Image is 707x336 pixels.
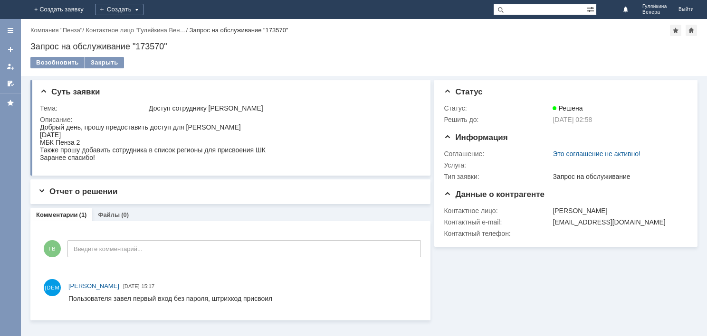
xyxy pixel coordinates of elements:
[3,59,18,74] a: Мои заявки
[30,42,697,51] div: Запрос на обслуживание "173570"
[3,42,18,57] a: Создать заявку
[40,116,419,123] div: Описание:
[3,76,18,91] a: Мои согласования
[444,230,551,237] div: Контактный телефон:
[68,281,119,291] a: [PERSON_NAME]
[553,150,640,158] a: Это соглашение не активно!
[444,207,551,215] div: Контактное лицо:
[40,87,100,96] span: Суть заявки
[670,25,681,36] div: Добавить в избранное
[444,87,482,96] span: Статус
[444,161,551,169] div: Услуга:
[444,133,507,142] span: Информация
[38,187,117,196] span: Отчет о решении
[149,104,417,112] div: Доступ сотруднику [PERSON_NAME]
[86,27,186,34] a: Контактное лицо "Гуляйкина Вен…
[553,116,592,123] span: [DATE] 02:58
[98,211,120,218] a: Файлы
[30,27,82,34] a: Компания "Пенза"
[121,211,129,218] div: (0)
[36,211,78,218] a: Комментарии
[686,25,697,36] div: Сделать домашней страницей
[95,4,143,15] div: Создать
[444,190,545,199] span: Данные о контрагенте
[553,104,583,112] span: Решена
[86,27,190,34] div: /
[123,283,140,289] span: [DATE]
[587,4,596,13] span: Расширенный поиск
[642,4,667,9] span: Гуляйкина
[30,27,86,34] div: /
[642,9,667,15] span: Венера
[444,104,551,112] div: Статус:
[444,116,551,123] div: Решить до:
[553,173,683,180] div: Запрос на обслуживание
[142,283,155,289] span: 15:17
[444,150,551,158] div: Соглашение:
[444,173,551,180] div: Тип заявки:
[79,211,87,218] div: (1)
[444,218,551,226] div: Контактный e-mail:
[68,282,119,289] span: [PERSON_NAME]
[190,27,288,34] div: Запрос на обслуживание "173570"
[553,218,683,226] div: [EMAIL_ADDRESS][DOMAIN_NAME]
[553,207,683,215] div: [PERSON_NAME]
[40,104,147,112] div: Тема:
[44,240,61,257] span: ГВ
